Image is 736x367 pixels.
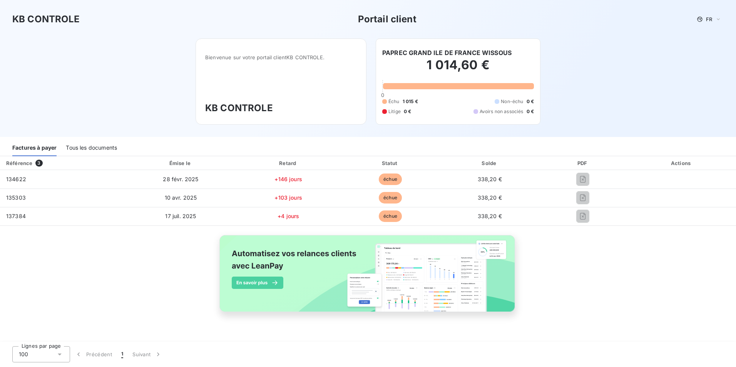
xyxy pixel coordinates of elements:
span: 100 [19,350,28,358]
button: Suivant [128,346,167,362]
span: 28 févr. 2025 [163,176,198,182]
span: 3 [35,160,42,167]
span: échue [379,210,402,222]
span: 17 juil. 2025 [165,213,196,219]
span: 135303 [6,194,26,201]
div: Factures à payer [12,140,57,156]
span: Échu [388,98,400,105]
span: 338,20 € [478,213,502,219]
div: Émise le [126,159,236,167]
span: Bienvenue sur votre portail client KB CONTROLE . [205,54,357,60]
span: 134622 [6,176,26,182]
span: échue [379,173,402,185]
span: échue [379,192,402,204]
span: 338,20 € [478,194,502,201]
h3: KB CONTROLE [12,12,80,26]
span: +146 jours [274,176,302,182]
span: +103 jours [274,194,302,201]
span: Non-échu [501,98,523,105]
button: 1 [117,346,128,362]
div: Retard [238,159,338,167]
span: 1 015 € [403,98,418,105]
img: banner [212,230,524,325]
span: Avoirs non associés [480,108,524,115]
h3: Portail client [358,12,417,26]
span: +4 jours [278,213,299,219]
h6: PAPREC GRAND ILE DE FRANCE WISSOUS [382,48,512,57]
button: Précédent [70,346,117,362]
span: 0 € [527,108,534,115]
span: 1 [121,350,123,358]
div: Statut [341,159,439,167]
span: 338,20 € [478,176,502,182]
div: Solde [442,159,537,167]
h3: KB CONTROLE [205,101,357,115]
span: 0 € [404,108,411,115]
span: 0 € [527,98,534,105]
h2: 1 014,60 € [382,57,534,80]
div: Référence [6,160,32,166]
span: FR [706,16,712,22]
span: 0 [381,92,384,98]
div: Actions [629,159,734,167]
div: Tous les documents [66,140,117,156]
span: Litige [388,108,401,115]
span: 10 avr. 2025 [165,194,197,201]
div: PDF [540,159,626,167]
span: 137384 [6,213,26,219]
